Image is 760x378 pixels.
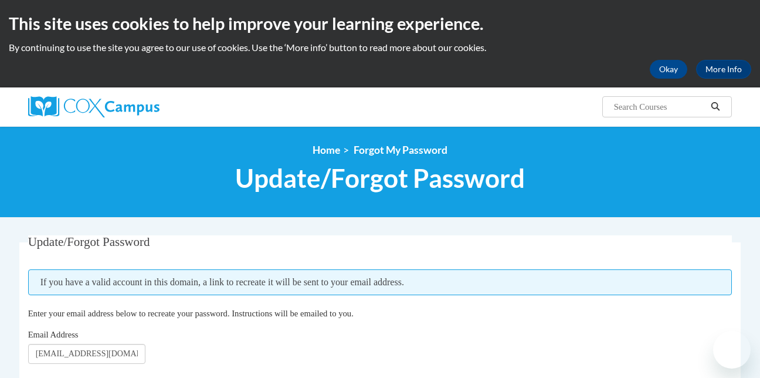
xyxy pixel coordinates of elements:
a: Home [313,144,340,156]
span: Forgot My Password [354,144,447,156]
span: Email Address [28,330,79,339]
span: Update/Forgot Password [28,235,150,249]
a: More Info [696,60,751,79]
p: By continuing to use the site you agree to our use of cookies. Use the ‘More info’ button to read... [9,41,751,54]
button: Okay [650,60,687,79]
h2: This site uses cookies to help improve your learning experience. [9,12,751,35]
span: Enter your email address below to recreate your password. Instructions will be emailed to you. [28,309,354,318]
img: Cox Campus [28,96,160,117]
span: Update/Forgot Password [235,163,525,194]
a: Cox Campus [28,96,251,117]
span: If you have a valid account in this domain, a link to recreate it will be sent to your email addr... [28,269,732,295]
iframe: Button to launch messaging window [713,331,751,369]
button: Search [707,100,724,114]
input: Search Courses [613,100,707,114]
input: Email [28,344,145,364]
